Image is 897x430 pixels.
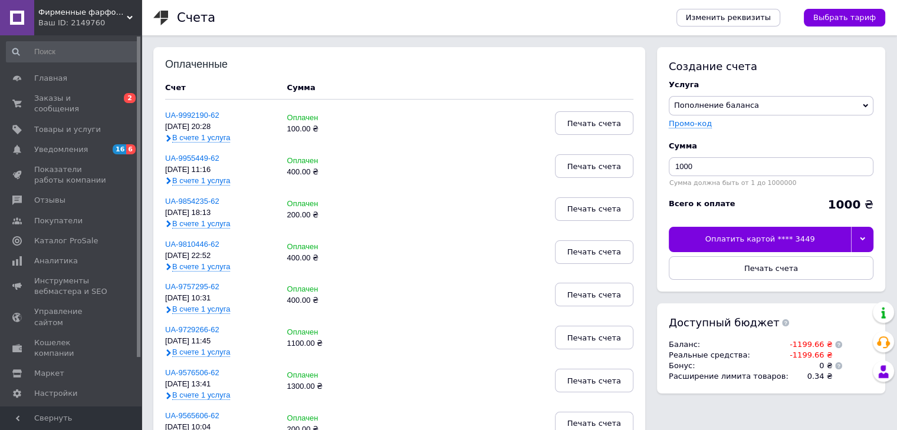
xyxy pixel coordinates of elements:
[287,211,362,220] div: 200.00 ₴
[287,157,362,166] div: Оплачен
[165,59,242,71] div: Оплаченные
[165,111,219,120] a: UA-9992190-62
[669,339,788,350] td: Баланс :
[669,227,851,252] div: Оплатить картой **** 3449
[686,12,771,23] span: Изменить реквизиты
[555,326,633,349] button: Печать счета
[567,333,621,342] span: Печать счета
[555,240,633,264] button: Печать счета
[34,164,109,186] span: Показатели работы компании
[567,290,621,299] span: Печать счета
[669,360,788,371] td: Бонус :
[34,124,101,135] span: Товары и услуги
[172,133,230,143] span: В счете 1 услуга
[287,371,362,380] div: Оплачен
[287,168,362,177] div: 400.00 ₴
[34,144,88,155] span: Уведомления
[669,59,873,74] div: Создание счета
[555,111,633,135] button: Печать счета
[165,325,219,334] a: UA-9729266-62
[669,80,873,90] div: Услуга
[34,93,109,114] span: Заказы и сообщения
[172,262,230,272] span: В счете 1 услуга
[804,9,885,27] a: Выбрать тариф
[669,371,788,382] td: Расширение лимита товаров :
[827,197,860,211] b: 1000
[788,360,833,371] td: 0 ₴
[165,380,275,389] div: [DATE] 13:41
[172,176,230,186] span: В счете 1 услуга
[34,195,65,206] span: Отзывы
[38,7,127,18] span: Фирменные фарфоровые изделия Pavone. Эксклюзивные статуэтки и подарки.
[34,388,77,399] span: Настройки
[177,11,215,25] h1: Счета
[165,240,219,249] a: UA-9810446-62
[165,123,275,131] div: [DATE] 20:28
[788,350,833,360] td: -1199.66 ₴
[34,368,64,379] span: Маркет
[113,144,126,154] span: 16
[669,119,712,128] label: Промо-код
[827,199,873,210] div: ₴
[34,338,109,359] span: Кошелек компании
[172,305,230,314] span: В счете 1 услуга
[172,348,230,357] span: В счете 1 услуга
[669,350,788,360] td: Реальные средства :
[6,41,139,62] input: Поиск
[788,371,833,382] td: 0.34 ₴
[287,82,316,93] div: Сумма
[567,119,621,128] span: Печать счета
[555,154,633,178] button: Печать счета
[165,368,219,377] a: UA-9576506-62
[567,376,621,385] span: Печать счета
[287,114,362,123] div: Оплачен
[165,411,219,420] a: UA-9565606-62
[165,209,275,217] div: [DATE] 18:13
[34,256,78,266] span: Аналитика
[287,339,362,348] div: 1100.00 ₴
[555,283,633,306] button: Печать счета
[744,264,798,273] span: Печать счета
[165,294,275,303] div: [DATE] 10:31
[165,82,275,93] div: Счет
[34,276,109,297] span: Инструменты вебмастера и SEO
[165,154,219,163] a: UA-9955449-62
[165,337,275,346] div: [DATE] 11:45
[287,285,362,294] div: Оплачен
[38,18,142,28] div: Ваш ID: 2149760
[287,254,362,263] div: 400.00 ₴
[669,256,873,280] button: Печать счета
[788,339,833,350] td: -1199.66 ₴
[567,247,621,256] span: Печать счета
[287,414,362,423] div: Оплачен
[567,162,621,171] span: Печать счета
[165,282,219,291] a: UA-9757295-62
[669,199,735,209] div: Всего к оплате
[165,197,219,206] a: UA-9854235-62
[287,200,362,209] div: Оплачен
[287,382,362,391] div: 1300.00 ₴
[34,216,83,226] span: Покупатели
[172,391,230,400] span: В счете 1 услуга
[34,306,109,328] span: Управление сайтом
[674,101,759,110] span: Пополнение баланса
[287,243,362,252] div: Оплачен
[34,73,67,84] span: Главная
[669,179,873,187] div: Сумма должна быть от 1 до 1000000
[813,12,876,23] span: Выбрать тариф
[126,144,136,154] span: 6
[287,296,362,305] div: 400.00 ₴
[676,9,780,27] a: Изменить реквизиты
[555,369,633,392] button: Печать счета
[287,328,362,337] div: Оплачен
[172,219,230,229] span: В счете 1 услуга
[669,141,873,151] div: Сумма
[567,419,621,428] span: Печать счета
[669,315,780,330] span: Доступный бюджет
[165,166,275,174] div: [DATE] 11:16
[287,125,362,134] div: 100.00 ₴
[34,236,98,246] span: Каталог ProSale
[567,204,621,213] span: Печать счета
[555,197,633,221] button: Печать счета
[165,252,275,260] div: [DATE] 22:52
